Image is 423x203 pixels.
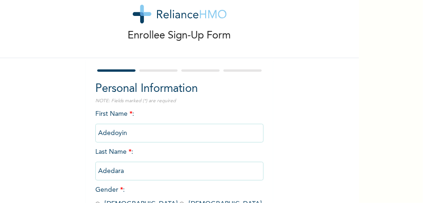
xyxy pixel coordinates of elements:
[95,124,264,143] input: Enter your first name
[95,162,264,180] input: Enter your last name
[128,28,231,44] p: Enrollee Sign-Up Form
[95,111,264,136] span: First Name :
[95,98,264,105] p: NOTE: Fields marked (*) are required
[95,149,264,174] span: Last Name :
[133,5,227,23] img: logo
[95,81,264,98] h2: Personal Information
